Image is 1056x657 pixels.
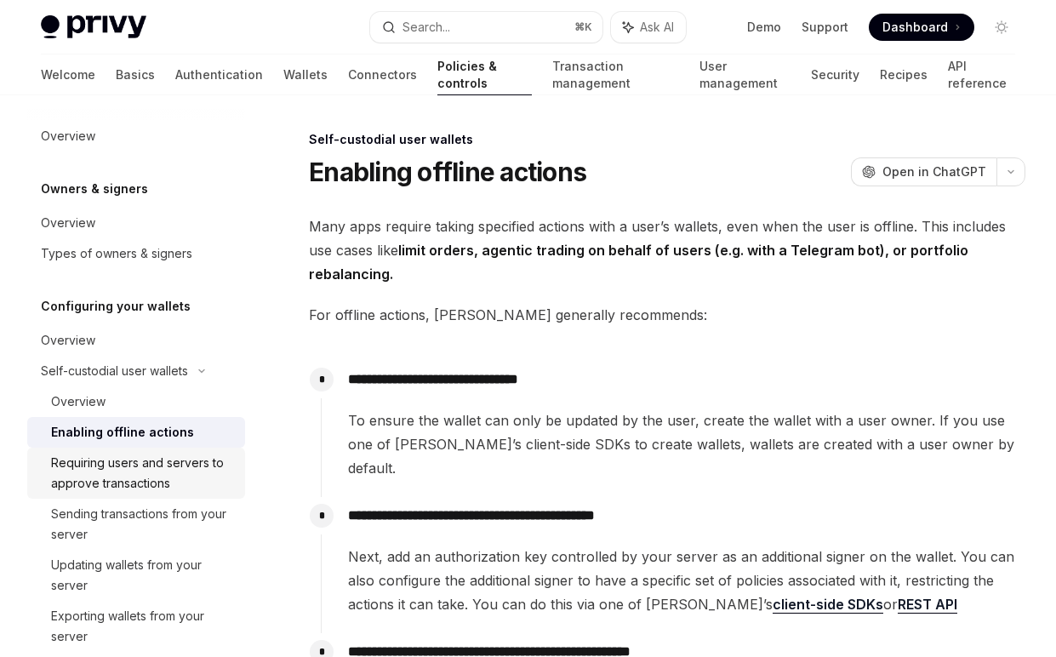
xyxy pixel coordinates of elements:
h5: Owners & signers [41,179,148,199]
span: To ensure the wallet can only be updated by the user, create the wallet with a user owner. If you... [348,408,1025,480]
div: Overview [51,391,106,412]
strong: limit orders, agentic trading on behalf of users (e.g. with a Telegram bot), or portfolio rebalan... [309,242,968,283]
a: Policies & controls [437,54,532,95]
span: Dashboard [882,19,948,36]
h1: Enabling offline actions [309,157,586,187]
div: Enabling offline actions [51,422,194,443]
a: Overview [27,208,245,238]
div: Requiring users and servers to approve transactions [51,453,235,494]
img: light logo [41,15,146,39]
a: User management [699,54,791,95]
a: Transaction management [552,54,680,95]
span: Ask AI [640,19,674,36]
span: Open in ChatGPT [882,163,986,180]
a: Security [811,54,859,95]
span: Next, add an authorization key controlled by your server as an additional signer on the wallet. Y... [348,545,1025,616]
a: API reference [948,54,1015,95]
a: Overview [27,121,245,151]
a: Demo [747,19,781,36]
div: Overview [41,213,95,233]
a: Wallets [283,54,328,95]
h5: Configuring your wallets [41,296,191,317]
a: Recipes [880,54,928,95]
div: Sending transactions from your server [51,504,235,545]
span: For offline actions, [PERSON_NAME] generally recommends: [309,303,1025,327]
a: Requiring users and servers to approve transactions [27,448,245,499]
div: Overview [41,126,95,146]
a: client-side SDKs [773,596,883,614]
button: Search...⌘K [370,12,602,43]
a: Dashboard [869,14,974,41]
a: Connectors [348,54,417,95]
button: Open in ChatGPT [851,157,996,186]
span: Many apps require taking specified actions with a user’s wallets, even when the user is offline. ... [309,214,1025,286]
a: Enabling offline actions [27,417,245,448]
a: Overview [27,325,245,356]
a: Authentication [175,54,263,95]
a: Sending transactions from your server [27,499,245,550]
div: Overview [41,330,95,351]
a: Updating wallets from your server [27,550,245,601]
a: REST API [898,596,957,614]
span: ⌘ K [574,20,592,34]
div: Self-custodial user wallets [41,361,188,381]
button: Ask AI [611,12,686,43]
div: Self-custodial user wallets [309,131,1025,148]
a: Exporting wallets from your server [27,601,245,652]
a: Welcome [41,54,95,95]
div: Search... [402,17,450,37]
div: Updating wallets from your server [51,555,235,596]
a: Basics [116,54,155,95]
div: Exporting wallets from your server [51,606,235,647]
a: Overview [27,386,245,417]
a: Support [802,19,848,36]
div: Types of owners & signers [41,243,192,264]
button: Toggle dark mode [988,14,1015,41]
a: Types of owners & signers [27,238,245,269]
